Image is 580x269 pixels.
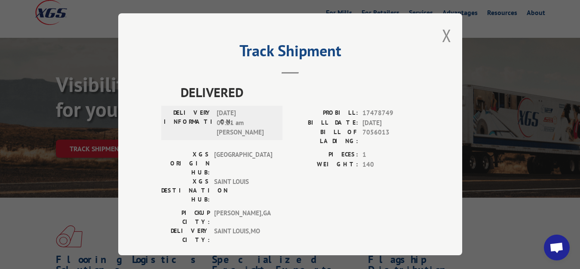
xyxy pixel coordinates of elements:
span: 140 [362,160,419,170]
label: XGS DESTINATION HUB: [161,177,210,204]
div: Open chat [544,235,570,260]
span: [DATE] [362,118,419,128]
button: Close modal [442,24,451,47]
label: PICKUP CITY: [161,208,210,226]
label: PROBILL: [290,108,358,118]
label: XGS ORIGIN HUB: [161,150,210,177]
span: 7056013 [362,128,419,146]
span: SAINT LOUIS , MO [214,226,272,245]
span: 1 [362,150,419,160]
span: [PERSON_NAME] , GA [214,208,272,226]
span: SAINT LOUIS [214,177,272,204]
span: 17478749 [362,108,419,118]
span: [DATE] 09:21 am [PERSON_NAME] [217,108,275,138]
label: BILL DATE: [290,118,358,128]
span: DELIVERED [181,83,419,102]
h2: Track Shipment [161,45,419,61]
label: PIECES: [290,150,358,160]
label: WEIGHT: [290,160,358,170]
label: DELIVERY INFORMATION: [164,108,212,138]
label: DELIVERY CITY: [161,226,210,245]
span: [GEOGRAPHIC_DATA] [214,150,272,177]
label: BILL OF LADING: [290,128,358,146]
